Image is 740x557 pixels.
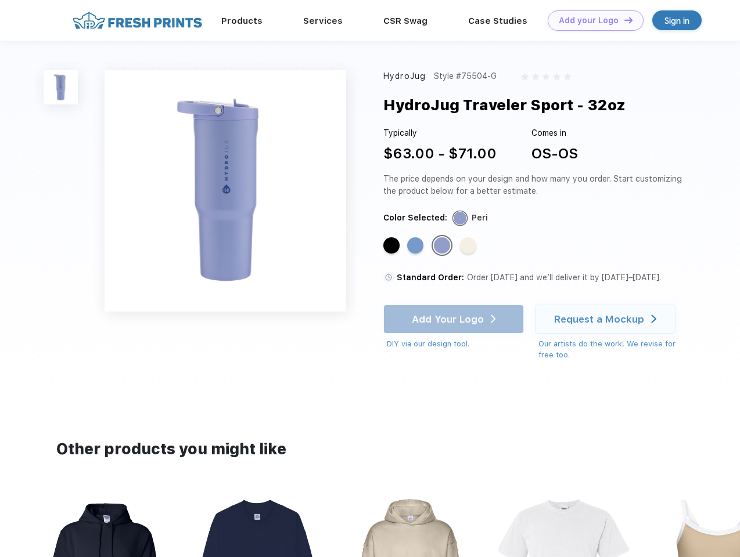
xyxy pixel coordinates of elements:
[383,272,394,283] img: standard order
[624,17,633,23] img: DT
[467,273,661,282] span: Order [DATE] and we’ll deliver it by [DATE]–[DATE].
[434,70,497,82] div: Style #75504-G
[383,143,497,164] div: $63.00 - $71.00
[105,70,346,312] img: func=resize&h=640
[383,127,497,139] div: Typically
[383,212,447,224] div: Color Selected:
[44,70,78,104] img: func=resize&h=100
[532,73,539,80] img: gray_star.svg
[397,273,464,282] span: Standard Order:
[531,143,578,164] div: OS-OS
[383,94,626,116] div: HydroJug Traveler Sport - 32oz
[538,338,687,361] div: Our artists do the work! We revise for free too.
[564,73,571,80] img: gray_star.svg
[554,313,644,325] div: Request a Mockup
[434,237,450,254] div: Peri
[652,10,702,30] a: Sign in
[543,73,549,80] img: gray_star.svg
[407,237,423,254] div: Light Blue
[69,10,206,31] img: fo%20logo%202.webp
[221,16,263,26] a: Products
[383,173,687,197] div: The price depends on your design and how many you order. Start customizing the product below for ...
[521,73,528,80] img: gray_star.svg
[553,73,560,80] img: gray_star.svg
[387,338,524,350] div: DIY via our design tool.
[383,70,426,82] div: HydroJug
[56,438,683,461] div: Other products you might like
[383,237,400,254] div: Black
[651,314,656,323] img: white arrow
[664,14,689,27] div: Sign in
[531,127,578,139] div: Comes in
[559,16,619,26] div: Add your Logo
[472,212,488,224] div: Peri
[460,237,476,254] div: Cream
